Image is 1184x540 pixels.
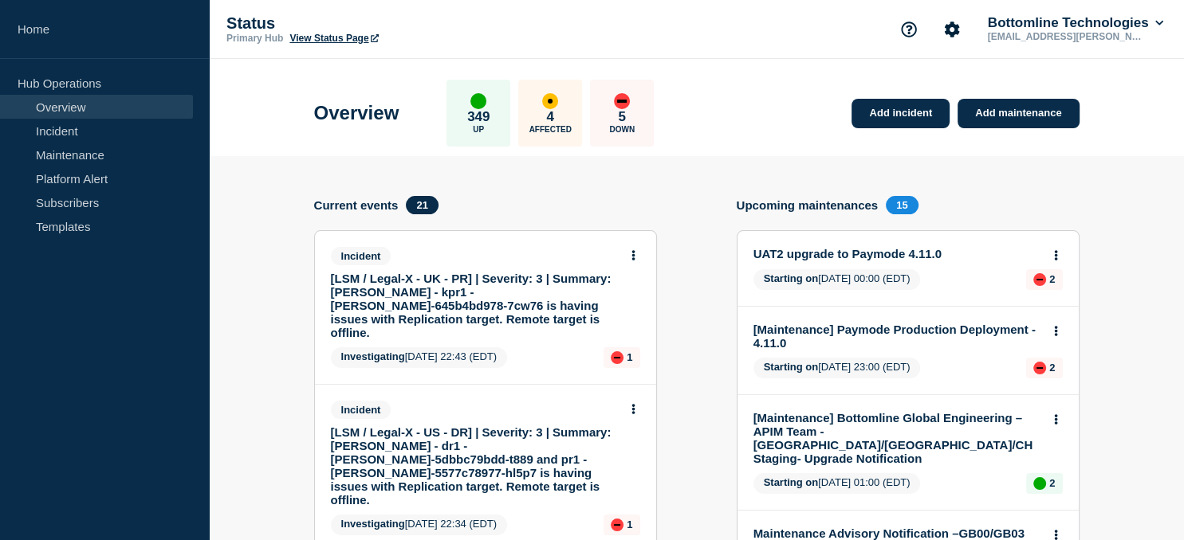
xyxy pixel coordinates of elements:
[331,401,391,419] span: Incident
[331,425,619,507] a: [LSM / Legal-X - US - DR] | Severity: 3 | Summary: [PERSON_NAME] - dr1 - [PERSON_NAME]-5dbbc79bdd...
[289,33,378,44] a: View Status Page
[1033,477,1046,490] div: up
[958,99,1079,128] a: Add maintenance
[473,125,484,134] p: Up
[985,31,1151,42] p: [EMAIL_ADDRESS][PERSON_NAME][DOMAIN_NAME]
[627,351,632,363] p: 1
[1049,273,1055,285] p: 2
[314,102,399,124] h1: Overview
[753,411,1041,465] a: [Maintenance] Bottomline Global Engineering – APIM Team - [GEOGRAPHIC_DATA]/[GEOGRAPHIC_DATA]/CH ...
[331,347,508,368] span: [DATE] 22:43 (EDT)
[226,33,283,44] p: Primary Hub
[1033,273,1046,286] div: down
[753,473,921,494] span: [DATE] 01:00 (EDT)
[331,247,391,265] span: Incident
[892,13,926,46] button: Support
[467,109,490,125] p: 349
[764,476,819,488] span: Starting on
[331,272,619,339] a: [LSM / Legal-X - UK - PR] | Severity: 3 | Summary: [PERSON_NAME] - kpr1 - [PERSON_NAME]-645b4bd97...
[542,93,558,109] div: affected
[619,109,626,125] p: 5
[611,518,623,531] div: down
[852,99,950,128] a: Add incident
[547,109,554,125] p: 4
[753,358,921,378] span: [DATE] 23:00 (EDT)
[331,515,508,535] span: [DATE] 22:34 (EDT)
[753,247,1041,260] a: UAT2 upgrade to Paymode 4.11.0
[611,351,623,364] div: down
[341,350,405,362] span: Investigating
[764,361,819,373] span: Starting on
[753,323,1041,350] a: [Maintenance] Paymode Production Deployment - 4.11.0
[886,196,918,214] span: 15
[1033,362,1046,374] div: down
[1049,362,1055,374] p: 2
[314,198,399,212] h4: Current events
[226,14,545,33] p: Status
[764,272,819,284] span: Starting on
[753,269,921,290] span: [DATE] 00:00 (EDT)
[406,196,438,214] span: 21
[470,93,486,109] div: up
[341,518,405,530] span: Investigating
[1049,477,1055,489] p: 2
[985,15,1166,31] button: Bottomline Technologies
[737,198,879,212] h4: Upcoming maintenances
[627,518,632,530] p: 1
[614,93,630,109] div: down
[935,13,969,46] button: Account settings
[529,125,572,134] p: Affected
[609,125,635,134] p: Down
